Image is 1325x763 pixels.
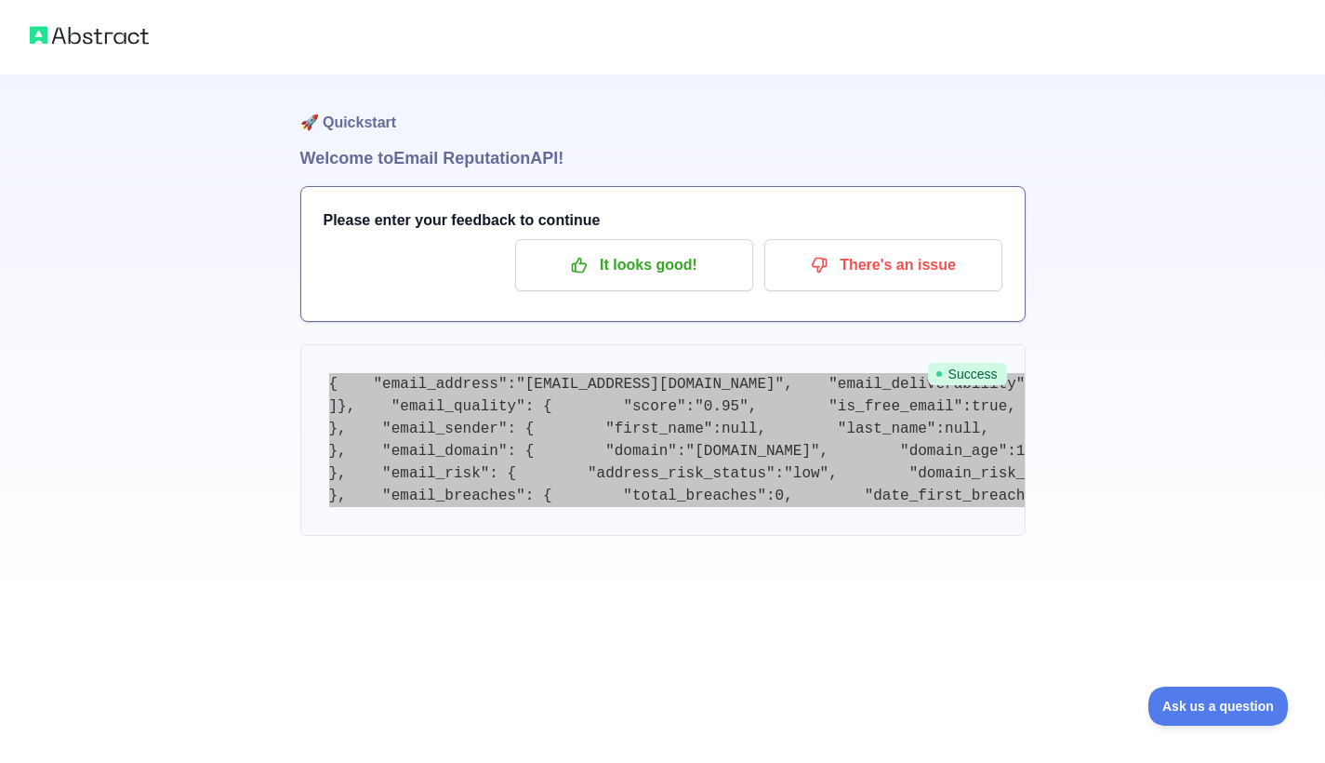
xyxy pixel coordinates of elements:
span: { [329,376,338,393]
span: "email_risk" [382,465,489,482]
span: , [784,376,793,393]
span: 0 [775,488,785,504]
span: , [820,443,829,460]
span: "address_risk_status" [588,465,775,482]
span: Success [928,363,1007,385]
span: : [766,488,775,504]
span: "date_first_breached" [865,488,1053,504]
span: "domain_risk_status" [909,465,1088,482]
img: Abstract logo [30,22,149,48]
span: null [945,421,980,437]
span: "email_address" [374,376,508,393]
span: "first_name" [605,421,712,437]
h1: 🚀 Quickstart [300,74,1026,145]
span: : [712,421,722,437]
span: , [757,421,766,437]
span: : { [525,398,552,415]
span: null [722,421,757,437]
span: "domain" [605,443,677,460]
span: "total_breaches" [623,488,766,504]
span: "0.95" [695,398,749,415]
span: "score" [623,398,685,415]
span: "email_quality" [391,398,525,415]
button: There's an issue [764,239,1002,291]
span: "domain_age" [900,443,1007,460]
span: , [784,488,793,504]
span: , [828,465,838,482]
span: , [749,398,758,415]
span: "[DOMAIN_NAME]" [686,443,820,460]
span: "email_sender" [382,421,507,437]
span: "last_name" [838,421,936,437]
span: "low" [784,465,828,482]
span: : { [489,465,516,482]
span: "email_breaches" [382,488,525,504]
span: 11002 [1016,443,1061,460]
span: : [1007,443,1016,460]
span: : { [508,443,535,460]
p: There's an issue [778,249,988,281]
iframe: Toggle Customer Support [1148,687,1288,726]
span: : [775,465,785,482]
span: : { [508,421,535,437]
span: : [686,398,696,415]
span: , [1007,398,1016,415]
span: "is_free_email" [828,398,962,415]
button: It looks good! [515,239,753,291]
span: "[EMAIL_ADDRESS][DOMAIN_NAME]" [516,376,784,393]
p: It looks good! [529,249,739,281]
span: : [935,421,945,437]
h3: Please enter your feedback to continue [324,209,1002,232]
h1: Welcome to Email Reputation API! [300,145,1026,171]
span: "email_deliverability" [828,376,1025,393]
span: "email_domain" [382,443,507,460]
span: : [677,443,686,460]
span: , [980,421,989,437]
span: : { [525,488,552,504]
span: : [508,376,517,393]
span: : [962,398,972,415]
span: true [972,398,1007,415]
